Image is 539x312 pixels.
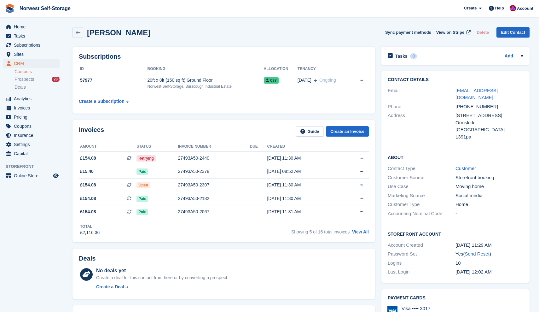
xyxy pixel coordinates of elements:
h2: Contact Details [388,77,523,82]
div: 0 [410,53,417,59]
a: menu [3,41,60,50]
a: Create a Subscription [79,96,129,107]
div: Norwest Self-Storage, Burscough Industrial Estate [148,84,264,89]
span: Invoices [14,103,52,112]
div: 27493A50-2378 [178,168,250,175]
span: £154.08 [80,195,96,202]
div: 27493A50-2067 [178,209,250,215]
a: menu [3,50,60,59]
th: Created [267,142,340,152]
img: stora-icon-8386f47178a22dfd0bd8f6a31ec36ba5ce8667c1dd55bd0f319d3a0aa187defe.svg [5,4,14,13]
span: £154.08 [80,182,96,188]
div: No deals yet [96,267,228,274]
a: Add [505,53,513,60]
a: menu [3,122,60,131]
h2: Tasks [395,53,408,59]
span: Retrying [136,155,156,162]
h2: Invoices [79,126,104,137]
div: [DATE] 11:30 AM [267,182,340,188]
div: Create a Deal [96,284,124,290]
h2: About [388,154,523,160]
span: Showing 5 of 16 total invoices [291,229,350,234]
span: Prospects [14,76,34,82]
span: Analytics [14,94,52,103]
span: 037 [264,77,279,84]
th: Tenancy [298,64,351,74]
th: Invoice number [178,142,250,152]
span: Online Store [14,171,52,180]
a: Prospects 28 [14,76,60,83]
span: View on Stripe [436,29,464,36]
div: [DATE] 11:30 AM [267,155,340,162]
th: Due [250,142,267,152]
div: Address [388,112,455,140]
th: Status [136,142,178,152]
a: Guide [296,126,324,137]
img: Daniel Grensinger [510,5,516,11]
span: Paid [136,209,148,215]
h2: Storefront Account [388,231,523,237]
div: [DATE] 08:52 AM [267,168,340,175]
h2: Subscriptions [79,53,369,60]
div: Create a deal for this contact from here or by converting a prospect. [96,274,228,281]
span: Subscriptions [14,41,52,50]
div: Customer Source [388,174,455,181]
a: menu [3,131,60,140]
div: £2,116.36 [80,229,100,236]
div: [DATE] 11:29 AM [455,242,523,249]
a: View on Stripe [434,27,472,38]
span: ( ) [463,251,491,256]
h2: Deals [79,255,96,262]
span: Insurance [14,131,52,140]
div: Social media [455,192,523,199]
button: Sync payment methods [385,27,431,38]
a: Preview store [52,172,60,180]
div: Logins [388,260,455,267]
div: Visa •••• 3017 [402,306,433,311]
a: menu [3,171,60,180]
div: [GEOGRAPHIC_DATA] [455,126,523,133]
span: Coupons [14,122,52,131]
span: Pricing [14,113,52,121]
th: Amount [79,142,136,152]
a: menu [3,22,60,31]
a: menu [3,113,60,121]
a: View All [352,229,369,234]
span: Paid [136,168,148,175]
a: Create an Invoice [326,126,369,137]
a: Contacts [14,69,60,75]
span: Ongoing [319,78,336,83]
div: 27493A50-2182 [178,195,250,202]
h2: [PERSON_NAME] [87,28,150,37]
span: Sites [14,50,52,59]
a: Norwest Self-Storage [17,3,73,14]
span: Help [495,5,504,11]
div: Account Created [388,242,455,249]
div: Home [455,201,523,208]
div: 10 [455,260,523,267]
div: Last Login [388,268,455,276]
span: Capital [14,149,52,158]
a: Create a Deal [96,284,228,290]
span: Deals [14,84,26,90]
div: [DATE] 11:31 AM [267,209,340,215]
time: 2025-02-11 00:02:18 UTC [455,269,492,274]
th: ID [79,64,148,74]
span: £154.08 [80,209,96,215]
h2: Payment cards [388,296,523,301]
span: CRM [14,59,52,68]
a: menu [3,103,60,112]
a: menu [3,32,60,40]
a: Deals [14,84,60,91]
span: £15.40 [80,168,94,175]
div: [STREET_ADDRESS] [455,112,523,119]
span: Storefront [6,163,63,170]
div: Ormskirk [455,119,523,127]
div: Customer Type [388,201,455,208]
div: 27493A50-2440 [178,155,250,162]
button: Delete [474,27,491,38]
div: Phone [388,103,455,110]
span: Create [464,5,477,11]
div: 28 [52,77,60,82]
div: 27493A50-2307 [178,182,250,188]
